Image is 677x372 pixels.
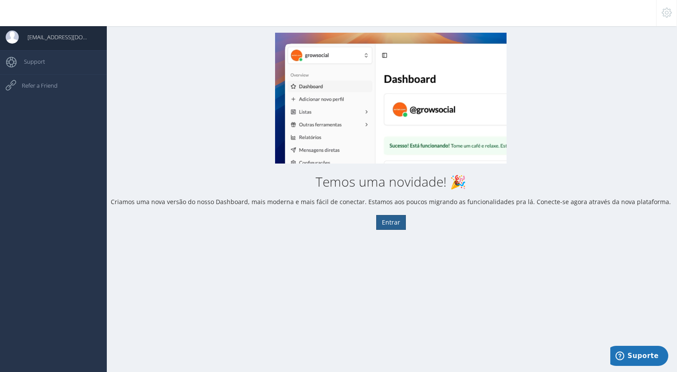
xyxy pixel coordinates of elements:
button: Entrar [376,215,406,230]
img: New Dashboard [275,33,506,164]
span: Refer a Friend [13,75,58,96]
span: [EMAIL_ADDRESS][DOMAIN_NAME] [19,26,91,48]
span: Support [15,51,45,72]
img: User Image [6,31,19,44]
p: Criamos uma nova versão do nosso Dashboard, mais moderna e mais fácil de conectar. Estamos aos po... [105,198,677,206]
h2: Temos uma novidade! 🎉 [105,174,677,189]
iframe: Abre um widget para que você possa encontrar mais informações [610,346,668,368]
